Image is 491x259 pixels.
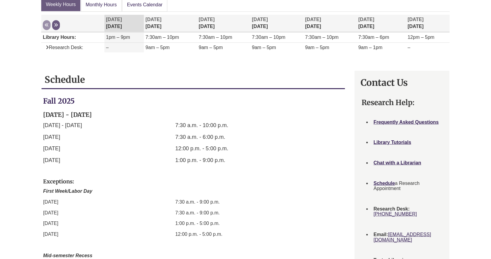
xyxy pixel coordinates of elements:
span: 7:30 a.m. - 10:00 p.m. [175,122,228,128]
strong: Exceptions: [43,178,74,185]
span: [DATE] [359,17,374,22]
span: 9am – 5pm [252,45,276,50]
p: [DATE] [43,220,166,227]
h1: Contact Us [361,77,443,88]
p: 7:30 a.m. - 9:00 p.m. [175,209,298,217]
span: Research Desk: [43,45,83,50]
span: [DATE] [43,145,60,151]
p: 12:00 p.m. - 5:00 p.m. [175,230,298,238]
strong: Fall 2025 [43,96,75,106]
span: [DATE] [145,17,161,22]
p: [DATE] [43,230,166,238]
span: [DATE] [408,17,424,22]
span: a Research Appointment [374,181,420,191]
a: Frequently Asked Questions [374,120,439,125]
p: 7:30 a.m. - 9:00 p.m. [175,198,298,206]
span: 9am – 5pm [145,45,169,50]
p: [DATE] [43,209,166,217]
th: [DATE] [144,15,197,32]
span: 9am – 5pm [199,45,223,50]
span: 7:30am – 10pm [252,35,285,40]
span: [DATE] [305,17,321,22]
span: 12:00 p.m. - 5:00 p.m. [175,145,228,151]
span: – [106,45,109,50]
span: 7:30am – 10pm [305,35,339,40]
th: [DATE] [406,15,449,32]
span: [DATE] [43,134,60,140]
a: Library Tutorials [374,140,411,145]
span: – [408,45,410,50]
p: 1:00 p.m. - 5:00 p.m. [175,220,298,227]
span: 9am – 1pm [359,45,383,50]
span: 7:30am – 10pm [145,35,179,40]
em: Mid-semester Recess [43,253,92,258]
span: [DATE] [106,17,122,22]
strong: Research Help: [362,98,415,107]
span: 12pm – 5pm [408,35,434,40]
span: [DATE] [43,157,60,163]
th: [DATE] [197,15,250,32]
strong: [DATE] - [DATE] [43,111,92,118]
a: Chat with a Librarian [374,160,421,165]
span: 7:30 a.m. - 6:00 p.m. [175,134,225,140]
th: [DATE] [104,15,144,32]
p: [DATE] [43,198,166,206]
strong: Research Desk: [374,206,410,211]
button: Next week [52,20,60,30]
em: First Week/Labor Day [43,189,92,194]
span: 7:30am – 6pm [359,35,389,40]
strong: Email: [374,232,388,237]
span: [DATE] [199,17,215,22]
th: [DATE] [304,15,357,32]
th: [DATE] [250,15,304,32]
span: [DATE] [252,17,268,22]
h1: Schedule [45,74,342,85]
span: 1pm – 9pm [106,35,130,40]
a: [PHONE_NUMBER] [374,211,417,217]
span: [DATE] - [DATE] [43,122,82,128]
a: Schedule [374,181,395,186]
td: Library Hours: [41,32,104,42]
a: [EMAIL_ADDRESS][DOMAIN_NAME] [374,232,431,242]
span: 7:30am – 10pm [199,35,232,40]
button: Previous week [43,20,51,30]
span: 1:00 p.m. - 9:00 p.m. [175,157,225,163]
th: [DATE] [357,15,406,32]
span: 9am – 5pm [305,45,329,50]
